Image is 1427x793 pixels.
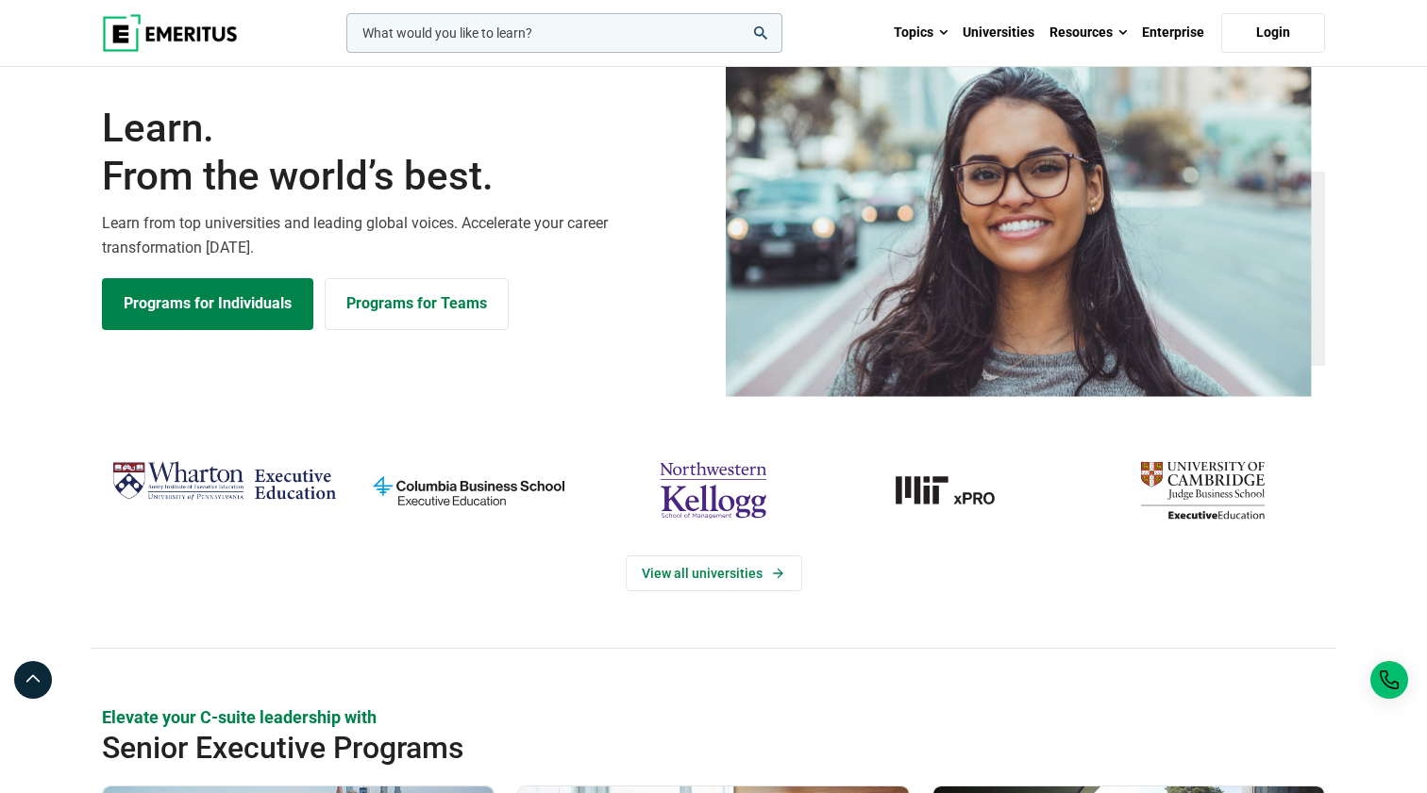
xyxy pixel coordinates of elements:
h2: Senior Executive Programs [102,729,1202,767]
img: Learn from the world's best [726,51,1312,397]
a: Login [1221,13,1325,53]
img: MIT xPRO [846,454,1071,527]
img: northwestern-kellogg [600,454,826,527]
input: woocommerce-product-search-field-0 [346,13,782,53]
h1: Learn. [102,105,702,200]
a: Explore for Business [325,278,509,329]
p: Elevate your C-suite leadership with [102,705,1325,729]
img: columbia-business-school [356,454,581,527]
img: Wharton Executive Education [111,454,337,509]
span: From the world’s best. [102,153,702,200]
a: MIT-xPRO [846,454,1071,527]
img: cambridge-judge-business-school [1090,454,1316,527]
a: Explore Programs [102,278,313,329]
p: Learn from top universities and leading global voices. Accelerate your career transformation [DATE]. [102,211,702,259]
a: View Universities [626,555,802,591]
